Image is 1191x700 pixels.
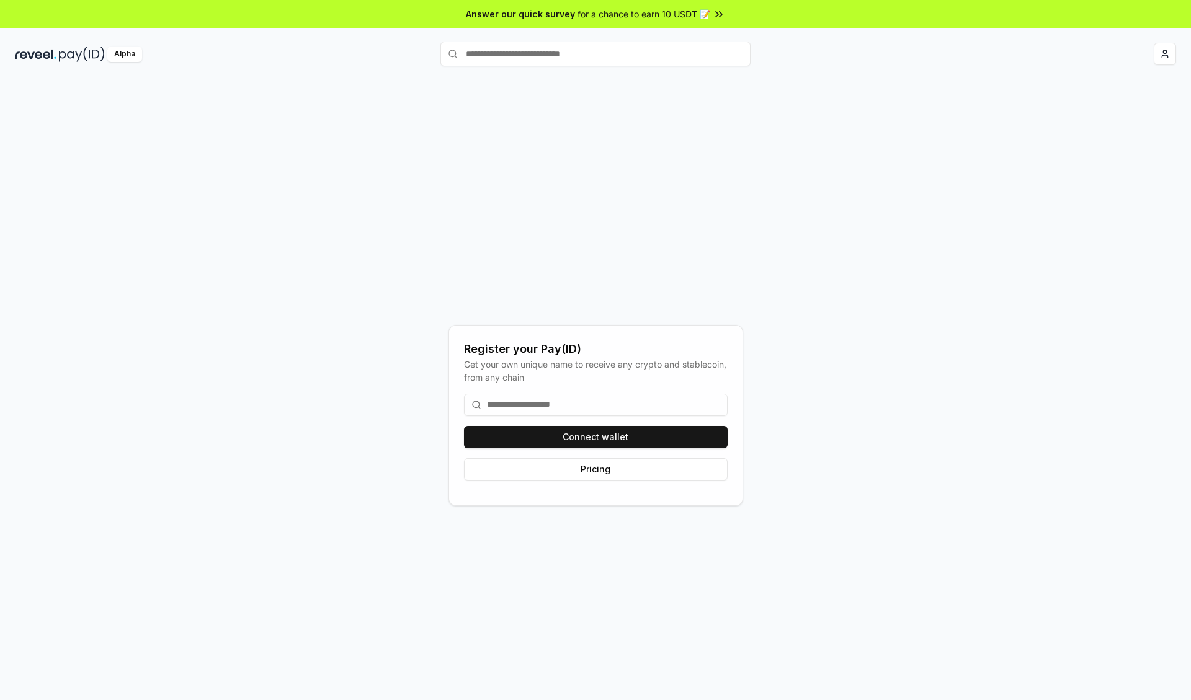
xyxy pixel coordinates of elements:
span: Answer our quick survey [466,7,575,20]
span: for a chance to earn 10 USDT 📝 [578,7,710,20]
div: Register your Pay(ID) [464,340,728,358]
div: Get your own unique name to receive any crypto and stablecoin, from any chain [464,358,728,384]
button: Pricing [464,458,728,481]
button: Connect wallet [464,426,728,448]
img: pay_id [59,47,105,62]
div: Alpha [107,47,142,62]
img: reveel_dark [15,47,56,62]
